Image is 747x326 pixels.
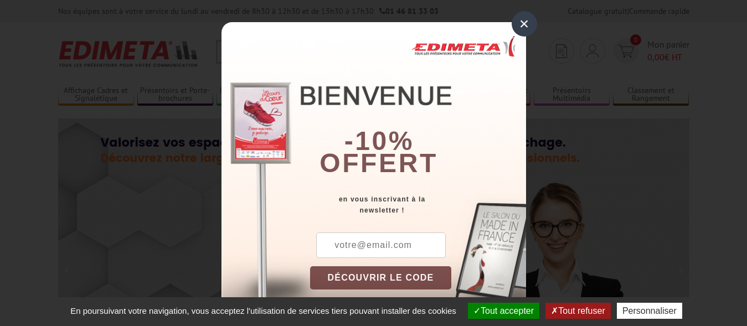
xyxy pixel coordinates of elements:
button: DÉCOUVRIR LE CODE [310,266,452,289]
button: Tout refuser [545,303,610,319]
b: -10% [344,126,414,156]
button: Tout accepter [468,303,539,319]
font: offert [320,148,438,178]
span: En poursuivant votre navigation, vous acceptez l'utilisation de services tiers pouvant installer ... [65,306,462,315]
button: Personnaliser (fenêtre modale) [617,303,682,319]
div: en vous inscrivant à la newsletter ! [310,194,526,216]
div: × [512,11,537,37]
input: votre@email.com [316,232,446,258]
